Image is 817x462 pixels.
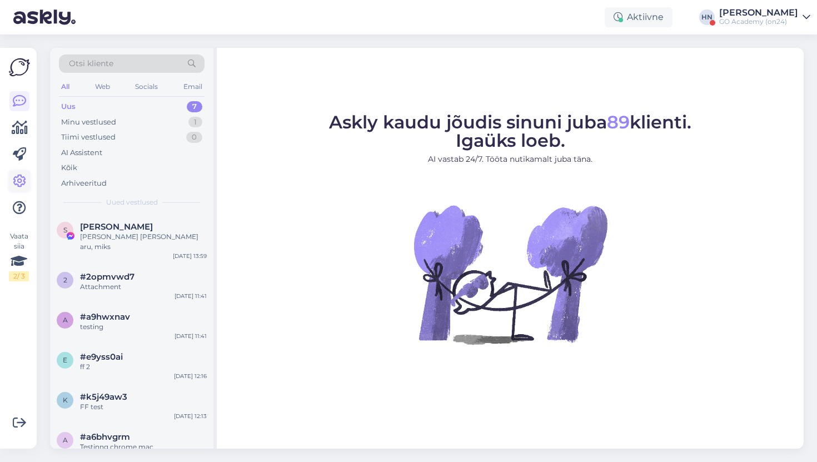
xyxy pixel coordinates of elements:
[9,271,29,281] div: 2 / 3
[61,101,76,112] div: Uus
[329,153,691,165] p: AI vastab 24/7. Tööta nutikamalt juba täna.
[80,312,130,322] span: #a9hwxnav
[63,226,67,234] span: S
[186,132,202,143] div: 0
[63,396,68,404] span: k
[80,222,153,232] span: Sandra Roosna
[329,111,691,151] span: Askly kaudu jõudis sinuni juba klienti. Igaüks loeb.
[175,292,207,300] div: [DATE] 11:41
[174,372,207,380] div: [DATE] 12:16
[106,197,158,207] span: Uued vestlused
[719,17,798,26] div: GO Academy (on24)
[80,232,207,252] div: [PERSON_NAME] [PERSON_NAME] aru, miks
[80,272,134,282] span: #2opmvwd7
[61,117,116,128] div: Minu vestlused
[61,178,107,189] div: Arhiveeritud
[699,9,715,25] div: HN
[9,57,30,78] img: Askly Logo
[719,8,798,17] div: [PERSON_NAME]
[63,436,68,444] span: a
[187,101,202,112] div: 7
[80,402,207,412] div: FF test
[410,174,610,374] img: No Chat active
[61,147,102,158] div: AI Assistent
[719,8,810,26] a: [PERSON_NAME]GO Academy (on24)
[181,80,205,94] div: Email
[63,316,68,324] span: a
[80,432,130,442] span: #a6bhvgrm
[175,332,207,340] div: [DATE] 11:41
[61,162,77,173] div: Kõik
[173,252,207,260] div: [DATE] 13:59
[69,58,113,69] span: Otsi kliente
[63,276,67,284] span: 2
[80,442,207,452] div: Testinng chrome mac
[80,352,123,362] span: #e9yss0ai
[63,356,67,364] span: e
[607,111,630,133] span: 89
[133,80,160,94] div: Socials
[80,282,207,292] div: Attachment
[80,362,207,372] div: ff 2
[605,7,672,27] div: Aktiivne
[188,117,202,128] div: 1
[80,322,207,332] div: testing
[59,80,72,94] div: All
[61,132,116,143] div: Tiimi vestlused
[9,231,29,281] div: Vaata siia
[80,392,127,402] span: #k5j49aw3
[174,412,207,420] div: [DATE] 12:13
[93,80,112,94] div: Web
